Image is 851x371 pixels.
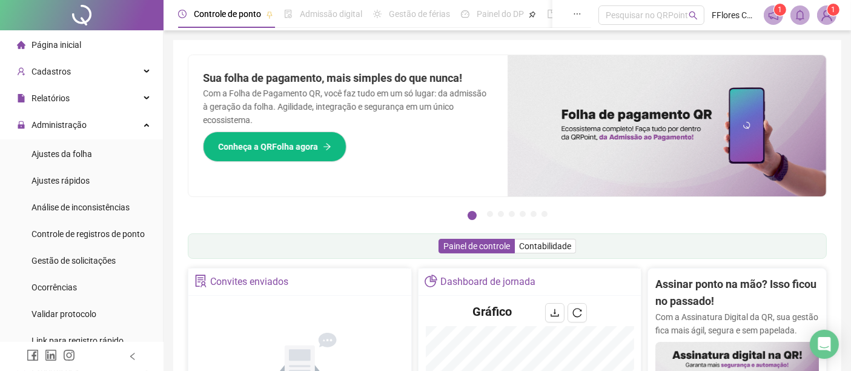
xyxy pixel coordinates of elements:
[17,94,25,102] span: file
[529,11,536,18] span: pushpin
[128,352,137,361] span: left
[509,211,515,217] button: 4
[373,10,382,18] span: sun
[27,349,39,361] span: facebook
[31,67,71,76] span: Cadastros
[425,275,437,287] span: pie-chart
[477,9,524,19] span: Painel do DP
[210,272,288,292] div: Convites enviados
[440,272,535,292] div: Dashboard de jornada
[203,70,493,87] h2: Sua folha de pagamento, mais simples do que nunca!
[178,10,187,18] span: clock-circle
[572,308,582,318] span: reload
[31,176,90,185] span: Ajustes rápidos
[266,11,273,18] span: pushpin
[689,11,698,20] span: search
[31,229,145,239] span: Controle de registros de ponto
[218,140,318,153] span: Conheça a QRFolha agora
[443,241,510,251] span: Painel de controle
[31,40,81,50] span: Página inicial
[768,10,779,21] span: notification
[461,10,469,18] span: dashboard
[323,142,331,151] span: arrow-right
[468,211,477,220] button: 1
[17,121,25,129] span: lock
[284,10,293,18] span: file-done
[31,120,87,130] span: Administração
[17,41,25,49] span: home
[550,308,560,318] span: download
[519,241,571,251] span: Contabilidade
[389,9,450,19] span: Gestão de férias
[300,9,362,19] span: Admissão digital
[472,303,512,320] h4: Gráfico
[712,8,757,22] span: FFlores Consutoria
[508,55,827,196] img: banner%2F8d14a306-6205-4263-8e5b-06e9a85ad873.png
[498,211,504,217] button: 3
[810,330,839,359] div: Open Intercom Messenger
[655,310,819,337] p: Com a Assinatura Digital da QR, sua gestão fica mais ágil, segura e sem papelada.
[194,9,261,19] span: Controle de ponto
[31,309,96,319] span: Validar protocolo
[827,4,839,16] sup: Atualize o seu contato no menu Meus Dados
[541,211,548,217] button: 7
[655,276,819,310] h2: Assinar ponto na mão? Isso ficou no passado!
[31,256,116,266] span: Gestão de solicitações
[795,10,806,21] span: bell
[45,349,57,361] span: linkedin
[203,87,493,127] p: Com a Folha de Pagamento QR, você faz tudo em um só lugar: da admissão à geração da folha. Agilid...
[194,275,207,287] span: solution
[520,211,526,217] button: 5
[31,93,70,103] span: Relatórios
[17,67,25,76] span: user-add
[31,336,124,346] span: Link para registro rápido
[31,282,77,292] span: Ocorrências
[573,10,581,18] span: ellipsis
[778,5,783,14] span: 1
[203,132,346,162] button: Conheça a QRFolha agora
[63,349,75,361] span: instagram
[31,149,92,159] span: Ajustes da folha
[31,202,130,212] span: Análise de inconsistências
[774,4,786,16] sup: 1
[818,6,836,24] img: 32242
[832,5,836,14] span: 1
[547,10,555,18] span: book
[531,211,537,217] button: 6
[487,211,493,217] button: 2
